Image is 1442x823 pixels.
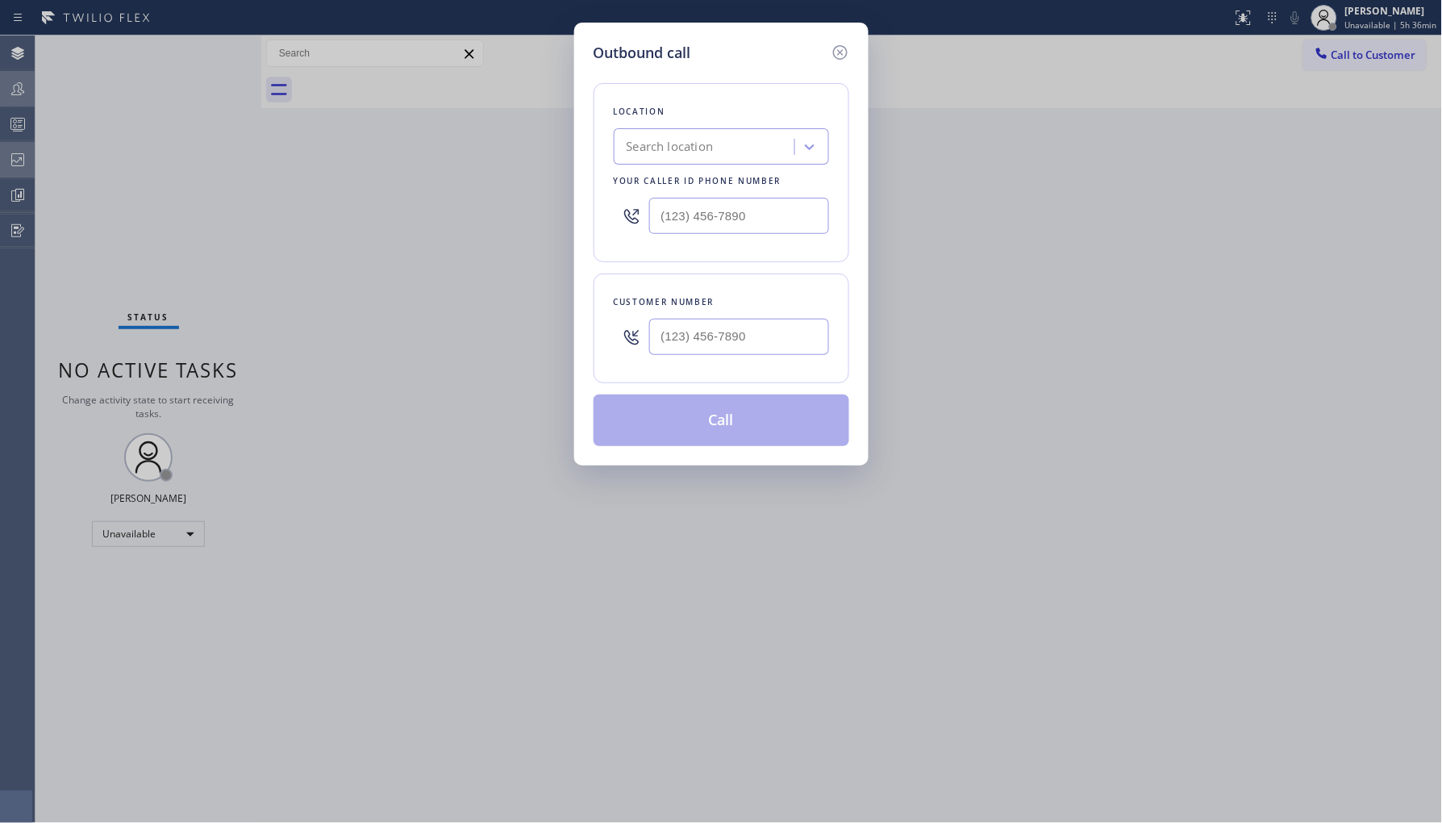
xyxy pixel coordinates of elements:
div: Search location [627,138,714,157]
button: Call [594,395,849,446]
div: Your caller id phone number [614,173,829,190]
div: Location [614,103,829,120]
h5: Outbound call [594,42,691,64]
div: Customer number [614,294,829,311]
input: (123) 456-7890 [649,319,829,355]
input: (123) 456-7890 [649,198,829,234]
